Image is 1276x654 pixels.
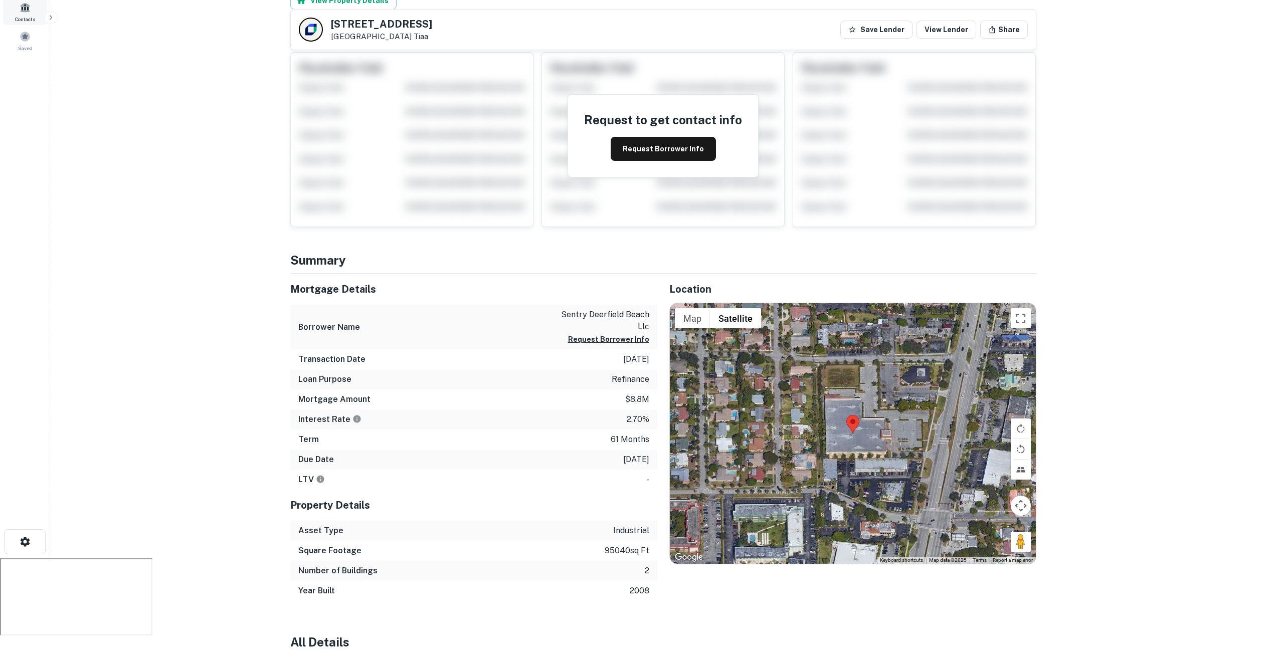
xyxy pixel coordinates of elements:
a: Saved [3,27,47,54]
h6: Due Date [298,454,334,466]
h5: [STREET_ADDRESS] [331,19,432,29]
button: Request Borrower Info [568,333,649,345]
h5: Mortgage Details [290,282,657,297]
p: [GEOGRAPHIC_DATA] [331,32,432,41]
button: Save Lender [840,21,913,39]
p: 95040 sq ft [605,545,649,557]
p: industrial [613,525,649,537]
span: Map data ©2025 [929,557,967,563]
h6: LTV [298,474,325,486]
p: [DATE] [623,353,649,365]
span: Saved [18,44,33,52]
h6: Asset Type [298,525,343,537]
p: 2.70% [627,413,649,425]
p: - [646,474,649,486]
a: Terms (opens in new tab) [973,557,987,563]
a: Open this area in Google Maps (opens a new window) [672,551,705,564]
p: 2008 [630,585,649,597]
h6: Year Built [298,585,335,597]
button: Rotate map clockwise [1011,418,1031,439]
h6: Loan Purpose [298,373,351,385]
button: Tilt map [1011,460,1031,480]
h6: Transaction Date [298,353,366,365]
svg: The interest rates displayed on the website are for informational purposes only and may be report... [352,414,361,423]
button: Request Borrower Info [611,137,716,161]
img: Google [672,551,705,564]
h6: Square Footage [298,545,361,557]
span: Contacts [15,15,35,23]
button: Keyboard shortcuts [880,557,923,564]
h4: Summary [290,251,1036,269]
a: View Lender [917,21,976,39]
h6: Interest Rate [298,413,361,425]
svg: LTVs displayed on the website are for informational purposes only and may be reported incorrectly... [316,475,325,484]
h6: Mortgage Amount [298,393,371,405]
p: [DATE] [623,454,649,466]
button: Show street map [675,308,710,328]
button: Share [980,21,1028,39]
button: Show satellite imagery [710,308,761,328]
iframe: Chat Widget [1226,574,1276,622]
a: Tiaa [414,32,428,41]
button: Map camera controls [1011,496,1031,516]
h6: Number of Buildings [298,565,378,577]
p: sentry deerfield beach llc [559,309,649,333]
p: 61 months [611,433,649,446]
h4: Request to get contact info [584,111,742,129]
h5: Property Details [290,498,657,513]
a: Report a map error [993,557,1033,563]
p: refinance [612,373,649,385]
p: 2 [645,565,649,577]
h4: All Details [290,633,1036,651]
h6: Borrower Name [298,321,360,333]
h6: Term [298,433,319,446]
p: $8.8m [625,393,649,405]
button: Toggle fullscreen view [1011,308,1031,328]
button: Drag Pegman onto the map to open Street View [1011,532,1031,552]
button: Rotate map counterclockwise [1011,439,1031,459]
h5: Location [669,282,1036,297]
